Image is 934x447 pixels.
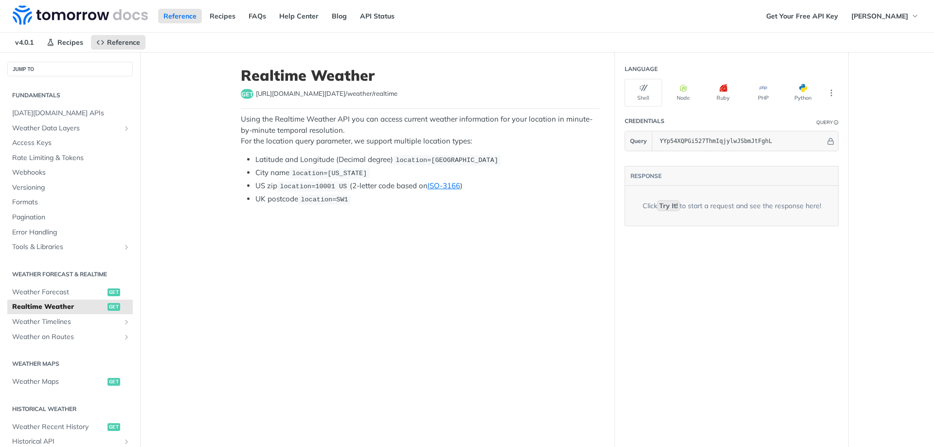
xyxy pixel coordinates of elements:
a: Recipes [204,9,241,23]
h1: Realtime Weather [241,67,600,84]
code: location=[GEOGRAPHIC_DATA] [393,155,501,165]
a: Tools & LibrariesShow subpages for Tools & Libraries [7,240,133,254]
h2: Weather Maps [7,359,133,368]
span: Historical API [12,437,120,447]
button: Ruby [704,79,742,107]
a: Weather on RoutesShow subpages for Weather on Routes [7,330,133,344]
span: Weather on Routes [12,332,120,342]
a: Weather Forecastget [7,285,133,300]
span: Tools & Libraries [12,242,120,252]
span: Reference [107,38,140,47]
span: Error Handling [12,228,130,237]
span: [PERSON_NAME] [851,12,908,20]
span: Rate Limiting & Tokens [12,153,130,163]
a: [DATE][DOMAIN_NAME] APIs [7,106,133,121]
li: US zip (2-letter code based on ) [255,180,600,192]
button: RESPONSE [630,171,662,181]
button: Hide [826,136,836,146]
li: City name [255,167,600,179]
span: get [108,288,120,296]
span: Query [630,137,647,145]
span: get [241,89,253,99]
button: Query [625,131,652,151]
a: ISO-3166 [428,181,460,190]
button: More Languages [824,86,839,100]
button: Show subpages for Weather on Routes [123,333,130,341]
a: Help Center [274,9,324,23]
a: FAQs [243,9,271,23]
a: Recipes [41,35,89,50]
span: Recipes [57,38,83,47]
button: Show subpages for Weather Data Layers [123,125,130,132]
code: location=[US_STATE] [289,168,370,178]
a: Rate Limiting & Tokens [7,151,133,165]
p: Using the Realtime Weather API you can access current weather information for your location in mi... [241,114,600,147]
span: Pagination [12,213,130,222]
span: get [108,303,120,311]
span: Weather Timelines [12,317,120,327]
code: location=SW1 [298,195,351,204]
div: Click to start a request and see the response here! [643,201,821,211]
a: Pagination [7,210,133,225]
li: UK postcode [255,194,600,205]
a: Blog [326,9,352,23]
div: Credentials [625,117,665,125]
a: Reference [158,9,202,23]
a: Weather Recent Historyget [7,420,133,434]
span: Weather Maps [12,377,105,387]
code: Try It! [657,200,680,211]
input: apikey [655,131,826,151]
a: API Status [355,9,400,23]
span: Realtime Weather [12,302,105,312]
button: PHP [744,79,782,107]
a: Weather TimelinesShow subpages for Weather Timelines [7,315,133,329]
div: QueryInformation [816,119,839,126]
span: Versioning [12,183,130,193]
a: Reference [91,35,145,50]
a: Access Keys [7,136,133,150]
button: Show subpages for Tools & Libraries [123,243,130,251]
code: location=10001 US [277,181,350,191]
span: Access Keys [12,138,130,148]
li: Latitude and Longitude (Decimal degree) [255,154,600,165]
button: Show subpages for Weather Timelines [123,318,130,326]
a: Weather Mapsget [7,375,133,389]
img: Tomorrow.io Weather API Docs [13,5,148,25]
span: https://api.tomorrow.io/v4/weather/realtime [256,89,397,99]
a: Weather Data LayersShow subpages for Weather Data Layers [7,121,133,136]
button: Python [784,79,822,107]
svg: More ellipsis [827,89,836,97]
div: Language [625,65,658,73]
button: Node [665,79,702,107]
span: Weather Data Layers [12,124,120,133]
span: v4.0.1 [10,35,39,50]
span: get [108,423,120,431]
button: Shell [625,79,662,107]
span: [DATE][DOMAIN_NAME] APIs [12,108,130,118]
span: Webhooks [12,168,130,178]
span: get [108,378,120,386]
button: JUMP TO [7,62,133,76]
a: Error Handling [7,225,133,240]
h2: Fundamentals [7,91,133,100]
span: Formats [12,197,130,207]
a: Versioning [7,180,133,195]
span: Weather Forecast [12,287,105,297]
button: Show subpages for Historical API [123,438,130,446]
h2: Historical Weather [7,405,133,413]
a: Get Your Free API Key [761,9,844,23]
div: Query [816,119,833,126]
h2: Weather Forecast & realtime [7,270,133,279]
i: Information [834,120,839,125]
a: Webhooks [7,165,133,180]
a: Realtime Weatherget [7,300,133,314]
button: [PERSON_NAME] [846,9,924,23]
a: Formats [7,195,133,210]
span: Weather Recent History [12,422,105,432]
